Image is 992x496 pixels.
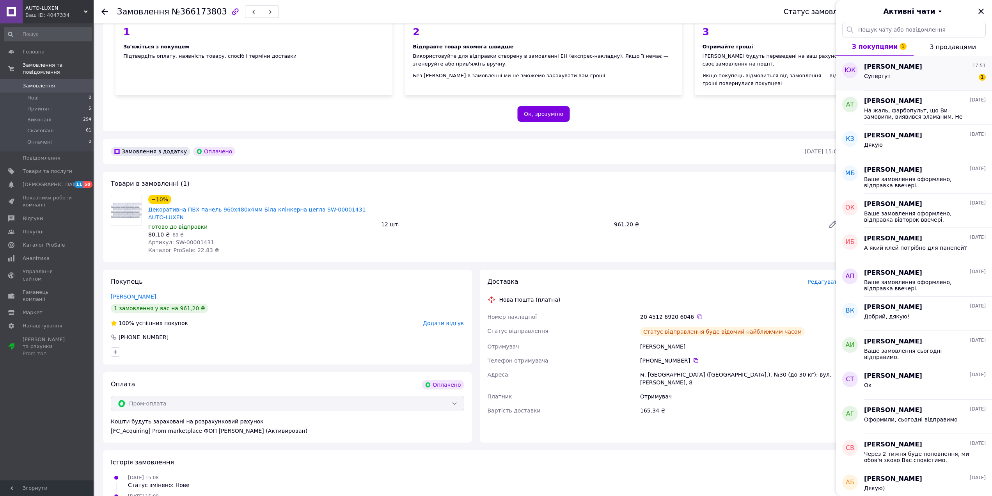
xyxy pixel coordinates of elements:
div: Використовуйте для відправки створену в замовленні ЕН (експрес-накладну). Якщо її немає — згенеру... [413,52,674,68]
span: [PERSON_NAME] [864,97,922,106]
button: З продавцями [914,37,992,56]
span: АП [846,272,855,281]
span: Ваше замовлення сьогоднi вiдправимо. [864,348,975,360]
span: Ваше замовлення оформлено, вiдправка ввечерi. [864,279,975,292]
a: Редагувати [825,217,841,232]
span: [PERSON_NAME] [864,268,922,277]
span: Оплачені [27,139,52,146]
span: Налаштування [23,322,62,329]
div: Повернутися назад [101,8,108,16]
span: [PERSON_NAME] [864,475,922,484]
span: Скасовані [27,127,54,134]
span: [DATE] [970,200,986,206]
img: Декоративна ПВХ панель 960х480х4мм Біла клінкерна цегла SW-00001431 AUTO-LUXEN [111,195,142,226]
div: 1 замовлення у вас на 961,20 ₴ [111,304,208,313]
span: Ок [864,382,871,388]
span: 0 [89,139,91,146]
span: [PERSON_NAME] [864,200,922,209]
div: Підтвердіть оплату, наявність товару, спосіб і терміни доставки [115,19,392,95]
span: Покупці [23,228,44,235]
span: Повідомлення [23,155,60,162]
span: Маркет [23,309,43,316]
span: Адреса [488,372,508,378]
span: ОК [845,203,855,212]
button: З покупцями1 [836,37,914,56]
a: Декоративна ПВХ панель 960х480х4мм Біла клінкерна цегла SW-00001431 AUTO-LUXEN [148,206,366,220]
div: Ваш ID: 4047334 [25,12,94,19]
span: Дякую [864,142,883,148]
button: АГ[PERSON_NAME][DATE]Оформили, сьогоднi вiдправимо [836,400,992,434]
button: ЮК[PERSON_NAME]17:51Супергут1 [836,56,992,91]
span: СТ [846,375,854,384]
button: Ок, зрозуміло [517,106,570,122]
span: АТ [846,100,854,109]
span: Доставка [488,278,518,285]
button: Закрити [976,7,986,16]
button: АТ[PERSON_NAME][DATE]На жаль, фарбопульт, що Ви замовили, виявився зламаним. Не можемо продати. П... [836,91,992,125]
span: Товари в замовленні (1) [111,180,190,187]
span: [DEMOGRAPHIC_DATA] [23,181,80,188]
div: [FC_Acquiring] Prom marketplace ФОП [PERSON_NAME] (Активирован) [111,427,464,435]
span: [DATE] [970,406,986,412]
span: [DATE] [970,475,986,481]
span: [DATE] [970,97,986,103]
span: А який клей потрібно для панелей? [864,245,967,251]
button: мб[PERSON_NAME][DATE]Ваше замовлення оформлено, вiдправка ввечерi. [836,159,992,194]
span: [DATE] [970,234,986,241]
span: АГ [846,409,854,418]
div: 12 шт. [378,219,611,230]
span: 5 [89,105,91,112]
span: [DATE] [970,131,986,138]
span: Ваше замовлення оформлено, вiдправка вiвторок ввечерi. [864,210,975,223]
span: Управління сайтом [23,268,72,282]
div: Статус змінено: Нове [128,481,190,489]
div: Prom топ [23,350,72,357]
button: АИ[PERSON_NAME][DATE]Ваше замовлення сьогоднi вiдправимо. [836,331,992,365]
span: 11 [74,181,83,188]
div: [PERSON_NAME] [639,340,842,354]
span: [DATE] [970,303,986,309]
div: [PERSON_NAME] будуть переведені на ваш рахунок за 24 години після того, як покупець забере своє з... [703,52,964,68]
div: Оплачено [422,380,464,389]
div: [PHONE_NUMBER] [118,333,169,341]
span: Головна [23,48,44,55]
span: Готово до відправки [148,224,208,230]
span: ВК [846,306,854,315]
span: Номер накладної [488,314,537,320]
div: Статус замовлення [784,8,855,16]
span: Супергут [864,73,891,79]
span: [DATE] [970,372,986,378]
div: Без [PERSON_NAME] в замовленні ми не зможемо зарахувати вам гроші [413,72,674,80]
span: [PERSON_NAME] та рахунки [23,336,72,357]
span: [PERSON_NAME] [864,303,922,312]
div: Якщо покупець відмовиться від замовлення — відкличте посилку та скасуйте замовлення, щоб гроші по... [703,72,964,87]
span: AUTO-LUXEN [25,5,84,12]
time: [DATE] 15:08 [805,148,841,155]
span: 294 [83,116,91,123]
span: Нові [27,94,39,101]
span: СВ [846,444,854,453]
span: Гаманець компанії [23,289,72,303]
span: 100% [119,320,134,326]
input: Пошук [4,27,92,41]
span: Отримайте гроші [703,44,753,50]
span: [PERSON_NAME] [864,440,922,449]
span: 17:51 [972,62,986,69]
div: 961.20 ₴ [611,219,822,230]
span: №366173803 [172,7,227,16]
span: 80,10 ₴ [148,231,170,238]
div: 1 [123,27,385,37]
button: СТ[PERSON_NAME][DATE]Ок [836,365,992,400]
span: Ваше замовлення оформлено, вiдправка ввечерi. [864,176,975,188]
span: З покупцями [852,43,898,50]
span: АБ [846,478,854,487]
span: Платник [488,393,512,400]
span: [PERSON_NAME] [864,234,922,243]
span: З продавцями [930,43,976,51]
span: [PERSON_NAME] [864,131,922,140]
span: Відгуки [23,215,43,222]
button: ИБ[PERSON_NAME][DATE]А який клей потрібно для панелей? [836,228,992,262]
span: Телефон отримувача [488,357,548,364]
span: [DATE] [970,268,986,275]
span: [DATE] 15:08 [128,475,159,480]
